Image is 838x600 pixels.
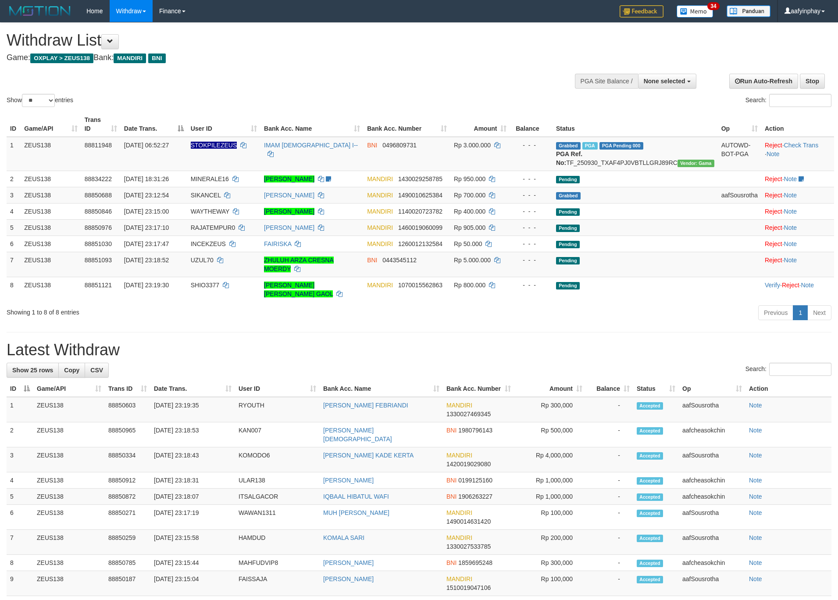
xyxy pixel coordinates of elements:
[105,381,150,397] th: Trans ID: activate to sort column ascending
[7,32,550,49] h1: Withdraw List
[323,452,414,459] a: [PERSON_NAME] KADE KERTA
[767,150,780,157] a: Note
[446,452,472,459] span: MANDIRI
[800,74,825,89] a: Stop
[191,224,235,231] span: RAJATEMPUR0
[85,224,112,231] span: 88850976
[33,422,105,447] td: ZEUS138
[33,472,105,489] td: ZEUS138
[323,534,364,541] a: KOMALA SARI
[398,192,442,199] span: Copy 1490010625384 to clipboard
[320,381,443,397] th: Bank Acc. Name: activate to sort column ascending
[21,219,81,236] td: ZEUS138
[769,94,831,107] input: Search:
[458,427,492,434] span: Copy 1980796143 to clipboard
[21,187,81,203] td: ZEUS138
[150,530,235,555] td: [DATE] 23:15:58
[235,447,320,472] td: KOMODO6
[586,447,633,472] td: -
[637,535,663,542] span: Accepted
[235,555,320,571] td: MAHFUDVIP8
[637,477,663,485] span: Accepted
[749,427,762,434] a: Note
[679,381,745,397] th: Op: activate to sort column ascending
[765,142,782,149] a: Reject
[21,277,81,302] td: ZEUS138
[191,192,221,199] span: SIKANCEL
[150,447,235,472] td: [DATE] 23:18:43
[761,137,834,171] td: · ·
[638,74,696,89] button: None selected
[586,422,633,447] td: -
[21,252,81,277] td: ZEUS138
[729,74,798,89] a: Run Auto-Refresh
[7,252,21,277] td: 7
[514,489,586,505] td: Rp 1,000,000
[784,257,797,264] a: Note
[12,367,53,374] span: Show 25 rows
[191,257,214,264] span: UZUL70
[124,224,169,231] span: [DATE] 23:17:10
[553,112,718,137] th: Status
[454,192,485,199] span: Rp 700.000
[323,402,408,409] a: [PERSON_NAME] FEBRIANDI
[150,381,235,397] th: Date Trans.: activate to sort column ascending
[514,571,586,596] td: Rp 100,000
[367,208,393,215] span: MANDIRI
[556,192,581,200] span: Grabbed
[124,257,169,264] span: [DATE] 23:18:52
[64,367,79,374] span: Copy
[556,208,580,216] span: Pending
[514,397,586,422] td: Rp 300,000
[367,175,393,182] span: MANDIRI
[765,240,782,247] a: Reject
[124,240,169,247] span: [DATE] 23:17:47
[586,571,633,596] td: -
[22,94,55,107] select: Showentries
[784,175,797,182] a: Note
[765,282,780,289] a: Verify
[235,571,320,596] td: FAISSAJA
[679,397,745,422] td: aafSousrotha
[514,447,586,472] td: Rp 4,000,000
[398,240,442,247] span: Copy 1260012132584 to clipboard
[582,142,598,150] span: Marked by aafsreyleap
[745,381,831,397] th: Action
[784,240,797,247] a: Note
[514,555,586,571] td: Rp 300,000
[765,208,782,215] a: Reject
[7,54,550,62] h4: Game: Bank:
[749,477,762,484] a: Note
[586,505,633,530] td: -
[7,277,21,302] td: 8
[85,363,109,378] a: CSV
[364,112,450,137] th: Bank Acc. Number: activate to sort column ascending
[21,236,81,252] td: ZEUS138
[191,282,219,289] span: SHIO3377
[765,192,782,199] a: Reject
[679,422,745,447] td: aafcheasokchin
[454,282,485,289] span: Rp 800.000
[187,112,260,137] th: User ID: activate to sort column ascending
[556,225,580,232] span: Pending
[765,224,782,231] a: Reject
[367,192,393,199] span: MANDIRI
[398,208,442,215] span: Copy 1140020723782 to clipboard
[7,137,21,171] td: 1
[727,5,770,17] img: panduan.png
[7,341,831,359] h1: Latest Withdraw
[637,510,663,517] span: Accepted
[749,575,762,582] a: Note
[446,427,456,434] span: BNI
[749,402,762,409] a: Note
[150,422,235,447] td: [DATE] 23:18:53
[807,305,831,320] a: Next
[33,530,105,555] td: ZEUS138
[679,505,745,530] td: aafSousrotha
[323,477,374,484] a: [PERSON_NAME]
[761,203,834,219] td: ·
[114,54,146,63] span: MANDIRI
[7,447,33,472] td: 3
[33,555,105,571] td: ZEUS138
[707,2,719,10] span: 34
